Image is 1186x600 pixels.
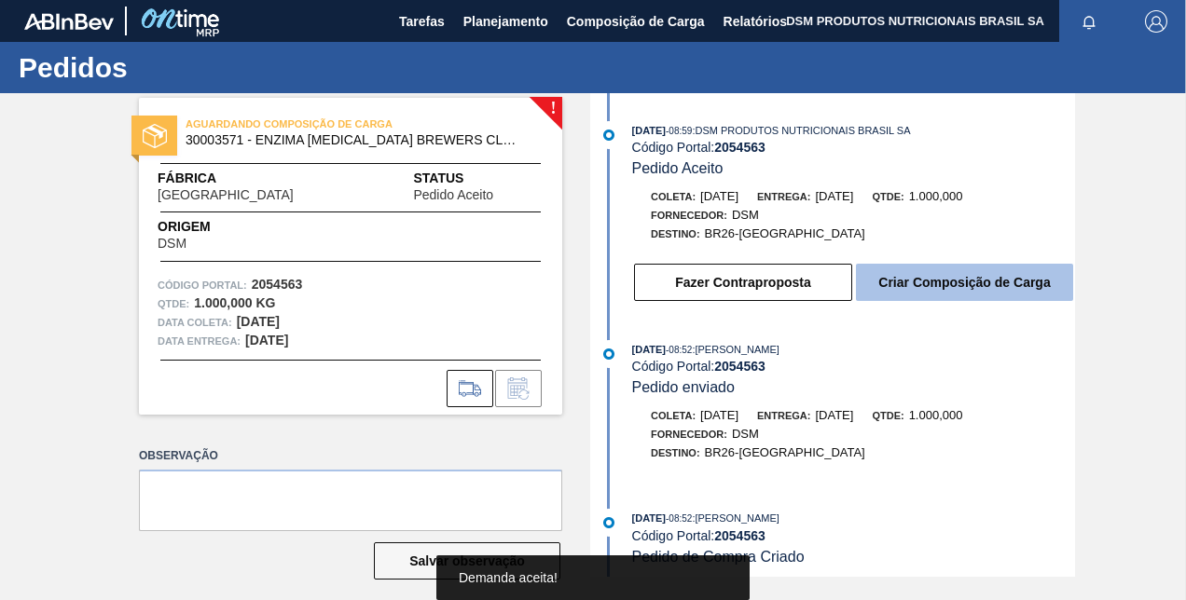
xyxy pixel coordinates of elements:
span: [GEOGRAPHIC_DATA] [158,188,294,202]
span: Entrega: [757,410,810,421]
span: Planejamento [463,10,548,33]
img: atual [603,517,614,528]
span: Destino: [651,447,700,458]
span: Data coleta: [158,313,232,332]
span: Qtde: [872,191,903,202]
span: Pedido enviado [632,379,735,395]
span: [DATE] [632,125,666,136]
span: Tarefas [399,10,445,33]
span: Qtde : [158,294,189,313]
span: Entrega: [757,191,810,202]
span: Data entrega: [158,332,241,350]
span: Composição de Carga [567,10,705,33]
span: [DATE] [632,512,666,524]
span: [DATE] [632,344,666,355]
span: : [PERSON_NAME] [692,512,779,524]
span: Fornecedor: [651,429,727,440]
span: BR26-[GEOGRAPHIC_DATA] [705,226,865,240]
span: 1.000,000 [909,189,963,203]
div: Informar alteração no pedido [495,370,542,407]
span: [DATE] [700,189,738,203]
span: - 08:52 [666,513,692,524]
span: DSM [732,208,759,222]
span: Coleta: [651,410,696,421]
span: Status [413,169,544,188]
span: [DATE] [700,408,738,422]
span: Destino: [651,228,700,239]
span: [DATE] [815,189,853,203]
span: 30003571 - ENZIMA PROTEASE BREWERS CLAREX [186,133,524,147]
strong: 1.000,000 KG [194,295,275,310]
span: Relatórios [724,10,787,33]
button: Fazer Contraproposta [634,264,852,301]
span: BR26-[GEOGRAPHIC_DATA] [705,445,865,459]
span: [DATE] [815,408,853,422]
h1: Pedidos [19,57,350,78]
div: Ir para Composição de Carga [447,370,493,407]
span: Pedido de Compra Criado [632,549,805,565]
span: Coleta: [651,191,696,202]
div: Código Portal: [632,528,1075,543]
label: Observação [139,443,562,470]
span: Demanda aceita! [459,570,558,585]
span: - 08:52 [666,345,692,355]
strong: [DATE] [237,314,280,329]
strong: 2054563 [252,277,303,292]
span: 1.000,000 [909,408,963,422]
img: atual [603,130,614,141]
strong: 2054563 [714,140,765,155]
strong: 2054563 [714,359,765,374]
span: - 08:59 [666,126,692,136]
img: Logout [1145,10,1167,33]
span: AGUARDANDO COMPOSIÇÃO DE CARGA [186,115,447,133]
span: Código Portal: [158,276,247,294]
div: Código Portal: [632,359,1075,374]
button: Criar Composição de Carga [856,264,1073,301]
span: DSM [732,427,759,441]
img: status [143,124,167,148]
span: Qtde: [872,410,903,421]
span: Fornecedor: [651,210,727,221]
button: Salvar observação [374,542,560,580]
strong: [DATE] [245,333,288,348]
span: : [PERSON_NAME] [692,344,779,355]
span: : DSM PRODUTOS NUTRICIONAIS BRASIL SA [692,125,910,136]
button: Notificações [1059,8,1119,34]
img: TNhmsLtSVTkK8tSr43FrP2fwEKptu5GPRR3wAAAABJRU5ErkJggg== [24,13,114,30]
span: Fábrica [158,169,352,188]
div: Código Portal: [632,140,1075,155]
span: DSM [158,237,186,251]
span: Pedido Aceito [632,160,724,176]
strong: 2054563 [714,528,765,543]
span: Pedido Aceito [413,188,493,202]
span: Origem [158,217,240,237]
img: atual [603,348,614,360]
